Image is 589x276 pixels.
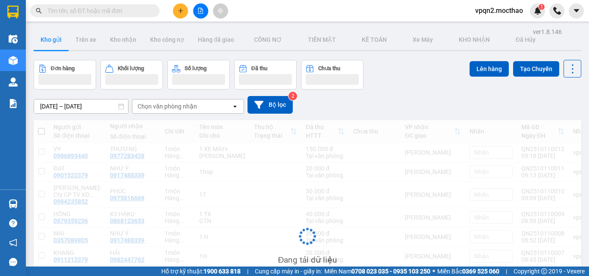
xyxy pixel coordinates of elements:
[9,34,18,43] img: warehouse-icon
[217,8,223,14] span: aim
[308,36,336,43] span: TIỀN MẶT
[34,29,69,50] button: Kho gửi
[103,29,143,50] button: Kho nhận
[318,65,340,71] div: Chưa thu
[9,56,18,65] img: warehouse-icon
[539,4,545,10] sup: 1
[143,29,191,50] button: Kho công nợ
[9,239,17,247] span: notification
[462,268,499,275] strong: 0369 525 060
[36,8,42,14] span: search
[248,96,293,114] button: Bộ lọc
[459,36,490,43] span: KHO NHẬN
[51,65,75,71] div: Đơn hàng
[9,199,18,208] img: warehouse-icon
[413,36,433,43] span: Xe Máy
[569,3,584,19] button: caret-down
[251,65,267,71] div: Đã thu
[191,29,241,50] button: Hàng đã giao
[9,99,18,108] img: solution-icon
[34,99,128,113] input: Select a date range.
[468,5,530,16] span: vpqn2.mocthao
[553,7,561,15] img: phone-icon
[301,60,363,90] button: Chưa thu
[161,267,241,276] span: Hỗ trợ kỹ thuật:
[232,103,238,110] svg: open
[278,254,337,267] div: Đang tải dữ liệu
[138,102,197,111] div: Chọn văn phòng nhận
[432,270,435,273] span: ⚪️
[118,65,144,71] div: Khối lượng
[234,60,297,90] button: Đã thu
[324,267,430,276] span: Miền Nam
[470,61,509,77] button: Lên hàng
[167,60,230,90] button: Số lượng
[47,6,149,16] input: Tìm tên, số ĐT hoặc mã đơn
[351,268,430,275] strong: 0708 023 035 - 0935 103 250
[516,36,536,43] span: Đã Hủy
[254,36,282,43] span: CÔNG NỢ
[9,258,17,266] span: message
[69,29,103,50] button: Trên xe
[213,3,228,19] button: aim
[506,267,507,276] span: |
[534,7,542,15] img: icon-new-feature
[541,268,547,274] span: copyright
[7,6,19,19] img: logo-vxr
[178,8,184,14] span: plus
[204,268,241,275] strong: 1900 633 818
[9,219,17,227] span: question-circle
[9,78,18,87] img: warehouse-icon
[34,60,96,90] button: Đơn hàng
[288,92,297,100] sup: 2
[247,267,248,276] span: |
[197,8,204,14] span: file-add
[540,4,543,10] span: 1
[185,65,207,71] div: Số lượng
[255,267,322,276] span: Cung cấp máy in - giấy in:
[573,7,580,15] span: caret-down
[513,61,559,77] button: Tạo Chuyến
[173,3,188,19] button: plus
[362,36,387,43] span: KẾ TOÁN
[193,3,208,19] button: file-add
[437,267,499,276] span: Miền Bắc
[533,27,562,37] div: ver 1.8.146
[100,60,163,90] button: Khối lượng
